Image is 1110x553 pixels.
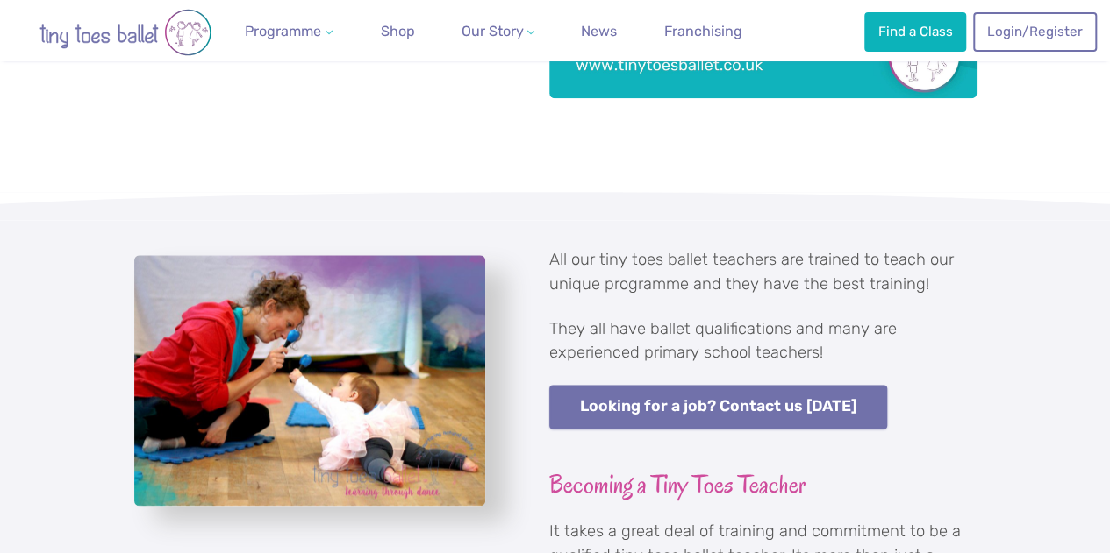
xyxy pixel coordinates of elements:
p: They all have ballet qualifications and many are experienced primary school teachers! [549,317,977,365]
a: View full-size image [134,255,485,506]
a: Login/Register [973,12,1096,51]
span: Shop [381,23,415,39]
a: Shop [374,14,422,49]
span: Franchising [664,23,742,39]
span: Programme [245,23,321,39]
a: Franchising [657,14,749,49]
a: Looking for a job? Contact us [DATE] [549,385,888,429]
h3: Becoming a Tiny Toes Teacher [549,469,977,501]
img: tiny toes ballet [20,9,231,56]
p: All our tiny toes ballet teachers are trained to teach our unique programme and they have the bes... [549,248,977,296]
a: Find a Class [864,12,966,51]
a: Programme [238,14,340,49]
span: News [581,23,617,39]
a: News [574,14,624,49]
a: Our Story [454,14,541,49]
span: Our Story [461,23,523,39]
